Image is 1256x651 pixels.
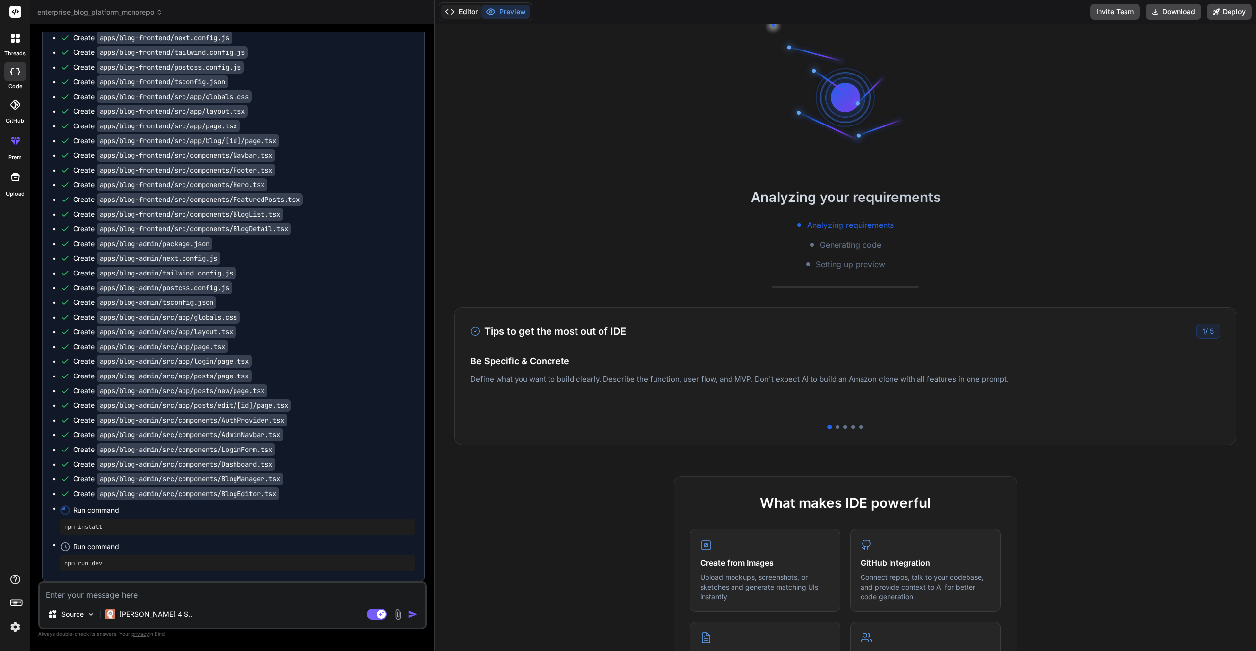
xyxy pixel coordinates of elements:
pre: npm install [64,523,411,531]
span: Setting up preview [816,258,885,270]
code: apps/blog-frontend/tsconfig.json [97,75,228,88]
code: apps/blog-admin/src/app/login/page.tsx [97,355,252,368]
code: apps/blog-admin/src/components/BlogEditor.tsx [97,487,279,500]
code: apps/blog-frontend/src/app/globals.css [97,90,252,103]
div: Create [73,224,291,234]
div: Create [73,489,279,499]
h2: Analyzing your requirements [435,187,1256,207]
div: Create [73,92,252,101]
code: apps/blog-admin/src/app/layout.tsx [97,325,236,338]
div: Create [73,445,275,454]
button: Invite Team [1090,4,1140,20]
code: apps/blog-admin/src/app/posts/page.tsx [97,370,252,382]
code: apps/blog-admin/src/components/LoginForm.tsx [97,443,275,456]
code: apps/blog-admin/src/app/globals.css [97,311,240,324]
div: Create [73,165,275,175]
div: Create [73,77,228,87]
p: Always double-check its answers. Your in Bind [38,629,427,639]
label: Upload [6,190,25,198]
div: Create [73,415,287,425]
div: Create [73,150,275,160]
code: apps/blog-admin/src/components/AuthProvider.tsx [97,414,287,426]
span: Run command [73,505,415,515]
code: apps/blog-admin/src/components/BlogManager.tsx [97,473,283,485]
code: apps/blog-admin/postcss.config.js [97,281,232,294]
div: Create [73,386,267,396]
button: Preview [482,5,530,19]
div: Create [73,327,236,337]
img: icon [408,609,418,619]
label: threads [4,50,26,58]
div: Create [73,239,212,249]
div: Create [73,474,283,484]
img: settings [7,619,24,635]
div: Create [73,283,232,293]
code: apps/blog-admin/tsconfig.json [97,296,216,309]
label: prem [8,153,22,162]
code: apps/blog-admin/next.config.js [97,252,220,265]
p: Upload mockups, screenshots, or sketches and generate matching UIs instantly [700,573,830,601]
span: enterprise_blog_platform_monorepo [37,7,163,17]
div: Create [73,209,283,219]
div: Create [73,195,303,204]
p: [PERSON_NAME] 4 S.. [119,609,192,619]
code: apps/blog-frontend/src/components/Navbar.tsx [97,149,275,162]
h4: GitHub Integration [861,557,991,569]
code: apps/blog-frontend/src/app/page.tsx [97,120,240,132]
code: apps/blog-admin/tailwind.config.js [97,267,236,279]
div: Create [73,136,279,146]
label: code [8,82,22,91]
div: Create [73,342,228,351]
div: Create [73,401,291,410]
img: Claude 4 Sonnet [105,609,115,619]
button: Download [1146,4,1201,20]
h4: Be Specific & Concrete [471,354,1220,368]
img: Pick Models [87,610,95,619]
p: Connect repos, talk to your codebase, and provide context to AI for better code generation [861,573,991,601]
code: apps/blog-frontend/src/app/blog/[id]/page.tsx [97,134,279,147]
div: Create [73,459,275,469]
code: apps/blog-admin/package.json [97,237,212,250]
span: privacy [131,631,149,637]
h4: Create from Images [700,557,830,569]
span: Analyzing requirements [807,219,894,231]
div: Create [73,48,248,57]
div: / [1196,324,1220,339]
span: 1 [1203,327,1205,335]
h2: What makes IDE powerful [690,493,1001,513]
code: apps/blog-admin/src/app/posts/new/page.tsx [97,384,267,397]
div: Create [73,106,248,116]
code: apps/blog-frontend/src/components/BlogDetail.tsx [97,223,291,235]
button: Editor [441,5,482,19]
div: Create [73,312,240,322]
code: apps/blog-admin/src/components/Dashboard.tsx [97,458,275,471]
label: GitHub [6,117,24,125]
div: Create [73,121,240,131]
div: Create [73,268,236,278]
code: apps/blog-frontend/postcss.config.js [97,61,244,74]
code: apps/blog-frontend/tailwind.config.js [97,46,248,59]
code: apps/blog-admin/src/app/posts/edit/[id]/page.tsx [97,399,291,412]
code: apps/blog-frontend/src/components/FeaturedPosts.tsx [97,193,303,206]
div: Create [73,298,216,307]
div: Create [73,33,232,43]
code: apps/blog-admin/src/app/page.tsx [97,340,228,353]
div: Create [73,430,283,440]
div: Create [73,253,220,263]
div: Create [73,356,252,366]
code: apps/blog-frontend/src/components/Hero.tsx [97,178,267,191]
code: apps/blog-admin/src/components/AdminNavbar.tsx [97,428,283,441]
span: Run command [73,542,415,551]
button: Deploy [1207,4,1252,20]
code: apps/blog-frontend/src/app/layout.tsx [97,105,248,118]
pre: npm run dev [64,559,411,567]
span: Generating code [820,239,881,250]
code: apps/blog-frontend/src/components/Footer.tsx [97,164,275,176]
p: Source [61,609,84,619]
code: apps/blog-frontend/src/components/BlogList.tsx [97,208,283,221]
h3: Tips to get the most out of IDE [471,324,626,339]
img: attachment [392,609,404,620]
div: Create [73,62,244,72]
div: Create [73,371,252,381]
span: 5 [1210,327,1214,335]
